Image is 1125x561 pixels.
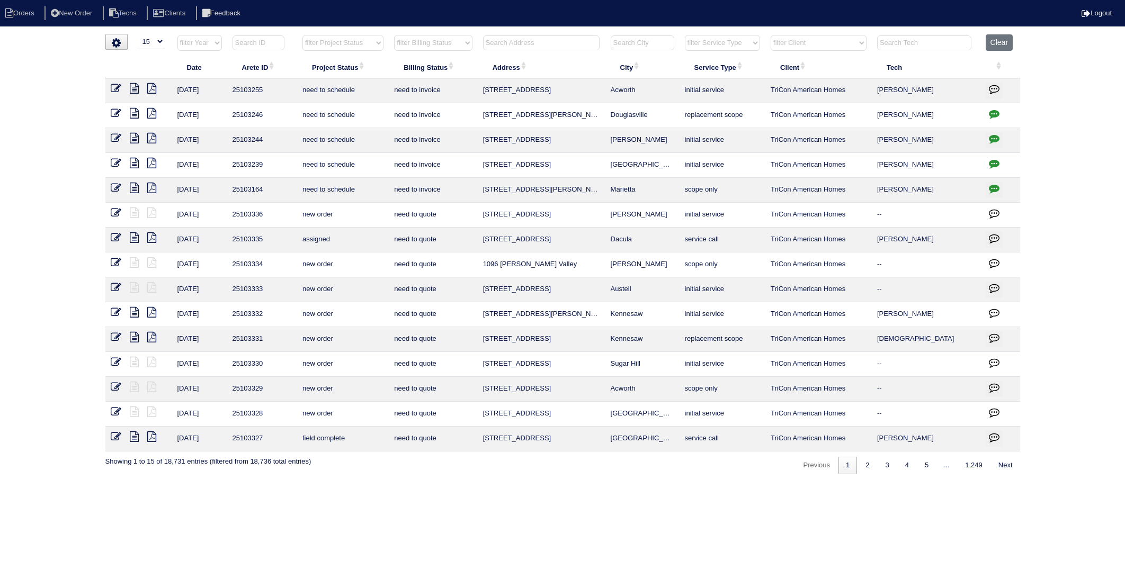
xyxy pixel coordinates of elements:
td: [PERSON_NAME] [872,78,980,103]
td: TriCon American Homes [765,103,872,128]
td: TriCon American Homes [765,78,872,103]
td: TriCon American Homes [765,128,872,153]
td: [PERSON_NAME] [872,153,980,178]
td: TriCon American Homes [765,427,872,451]
td: TriCon American Homes [765,252,872,277]
td: initial service [680,78,765,103]
td: [STREET_ADDRESS] [478,377,605,402]
th: Arete ID: activate to sort column ascending [227,56,297,78]
td: need to quote [389,377,477,402]
td: [STREET_ADDRESS][PERSON_NAME] [478,103,605,128]
td: Acworth [605,78,680,103]
li: Clients [147,6,194,21]
td: initial service [680,352,765,377]
td: TriCon American Homes [765,277,872,302]
a: 4 [898,457,916,474]
td: new order [297,352,389,377]
td: [PERSON_NAME] [872,302,980,327]
td: scope only [680,252,765,277]
input: Search ID [233,35,284,50]
td: need to quote [389,427,477,451]
td: Kennesaw [605,327,680,352]
th: Project Status: activate to sort column ascending [297,56,389,78]
td: 25103244 [227,128,297,153]
td: [DATE] [172,252,227,277]
td: need to schedule [297,153,389,178]
td: need to invoice [389,78,477,103]
td: [DATE] [172,352,227,377]
td: [STREET_ADDRESS] [478,427,605,451]
a: 3 [878,457,897,474]
td: [PERSON_NAME] [872,427,980,451]
td: [PERSON_NAME] [605,203,680,228]
td: need to invoice [389,178,477,203]
td: [DATE] [172,153,227,178]
a: 5 [917,457,936,474]
td: replacement scope [680,103,765,128]
td: field complete [297,427,389,451]
td: [DATE] [172,178,227,203]
td: need to invoice [389,153,477,178]
td: 25103331 [227,327,297,352]
td: 25103334 [227,252,297,277]
a: Techs [103,9,145,17]
td: [DEMOGRAPHIC_DATA] [872,327,980,352]
td: 25103336 [227,203,297,228]
td: [STREET_ADDRESS] [478,128,605,153]
td: [DATE] [172,103,227,128]
td: new order [297,327,389,352]
li: Feedback [196,6,249,21]
a: 1,249 [958,457,990,474]
td: -- [872,252,980,277]
td: -- [872,402,980,427]
td: [STREET_ADDRESS][PERSON_NAME] [478,178,605,203]
td: 25103164 [227,178,297,203]
td: TriCon American Homes [765,203,872,228]
input: Search Tech [877,35,971,50]
td: [PERSON_NAME] [872,128,980,153]
td: Austell [605,277,680,302]
td: [DATE] [172,277,227,302]
td: [DATE] [172,203,227,228]
td: Sugar Hill [605,352,680,377]
td: initial service [680,277,765,302]
td: [DATE] [172,302,227,327]
th: Date [172,56,227,78]
td: [PERSON_NAME] [872,228,980,252]
input: Search Address [483,35,600,50]
th: Billing Status: activate to sort column ascending [389,56,477,78]
td: [PERSON_NAME] [605,128,680,153]
li: New Order [44,6,101,21]
td: 25103246 [227,103,297,128]
td: need to schedule [297,128,389,153]
td: [DATE] [172,377,227,402]
td: scope only [680,377,765,402]
td: [PERSON_NAME] [872,178,980,203]
td: need to quote [389,327,477,352]
a: Clients [147,9,194,17]
td: need to schedule [297,78,389,103]
td: need to invoice [389,103,477,128]
td: [DATE] [172,228,227,252]
td: 25103239 [227,153,297,178]
li: Techs [103,6,145,21]
td: Kennesaw [605,302,680,327]
td: new order [297,402,389,427]
td: need to quote [389,228,477,252]
th: Service Type: activate to sort column ascending [680,56,765,78]
td: service call [680,427,765,451]
td: [DATE] [172,327,227,352]
button: Clear [986,34,1013,51]
td: [DATE] [172,78,227,103]
td: [GEOGRAPHIC_DATA] [605,427,680,451]
td: [GEOGRAPHIC_DATA] [605,153,680,178]
td: [STREET_ADDRESS] [478,402,605,427]
td: initial service [680,203,765,228]
td: TriCon American Homes [765,228,872,252]
td: 25103328 [227,402,297,427]
td: new order [297,277,389,302]
td: need to quote [389,402,477,427]
td: [STREET_ADDRESS] [478,327,605,352]
span: … [936,461,957,469]
td: 25103333 [227,277,297,302]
